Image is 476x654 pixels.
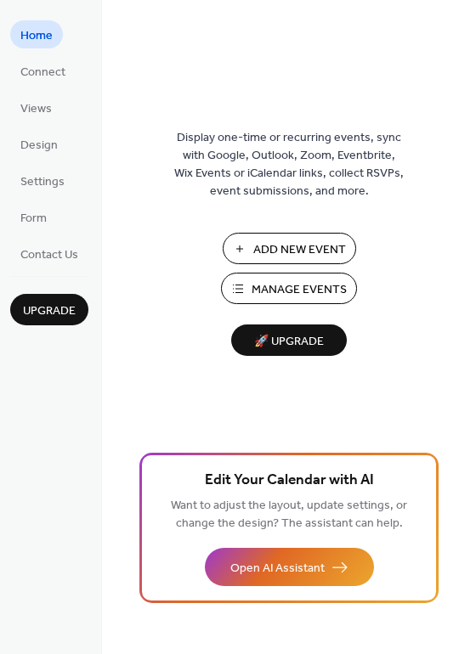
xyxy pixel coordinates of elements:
[223,233,356,264] button: Add New Event
[20,173,65,191] span: Settings
[253,241,346,259] span: Add New Event
[221,273,357,304] button: Manage Events
[252,281,347,299] span: Manage Events
[10,130,68,158] a: Design
[20,246,78,264] span: Contact Us
[10,166,75,195] a: Settings
[20,64,65,82] span: Connect
[10,240,88,268] a: Contact Us
[205,548,374,586] button: Open AI Assistant
[10,20,63,48] a: Home
[10,294,88,325] button: Upgrade
[171,494,407,535] span: Want to adjust the layout, update settings, or change the design? The assistant can help.
[20,210,47,228] span: Form
[10,203,57,231] a: Form
[174,129,404,200] span: Display one-time or recurring events, sync with Google, Outlook, Zoom, Eventbrite, Wix Events or ...
[205,469,374,493] span: Edit Your Calendar with AI
[10,57,76,85] a: Connect
[230,560,325,578] span: Open AI Assistant
[231,324,347,356] button: 🚀 Upgrade
[241,330,337,353] span: 🚀 Upgrade
[20,100,52,118] span: Views
[10,93,62,121] a: Views
[23,302,76,320] span: Upgrade
[20,27,53,45] span: Home
[20,137,58,155] span: Design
